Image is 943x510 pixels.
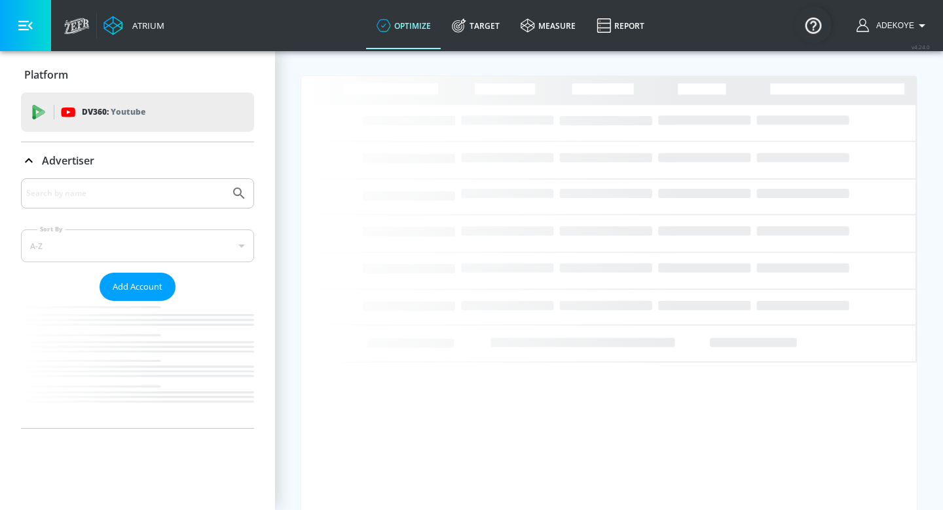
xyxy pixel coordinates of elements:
nav: list of Advertiser [21,301,254,428]
a: optimize [366,2,441,49]
label: Sort By [37,225,65,233]
a: Report [586,2,655,49]
div: A-Z [21,229,254,262]
span: Add Account [113,279,162,294]
input: Search by name [26,185,225,202]
p: Advertiser [42,153,94,168]
a: measure [510,2,586,49]
p: Youtube [111,105,145,119]
div: Atrium [127,20,164,31]
button: Open Resource Center [795,7,832,43]
p: DV360: [82,105,145,119]
a: Atrium [103,16,164,35]
span: login as: adekoye.oladapo@zefr.com [871,21,914,30]
div: Platform [21,56,254,93]
span: v 4.24.0 [912,43,930,50]
button: Add Account [100,273,176,301]
div: Advertiser [21,178,254,428]
p: Platform [24,68,68,82]
button: Adekoye [857,18,930,33]
a: Target [441,2,510,49]
div: DV360: Youtube [21,92,254,132]
div: Advertiser [21,142,254,179]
